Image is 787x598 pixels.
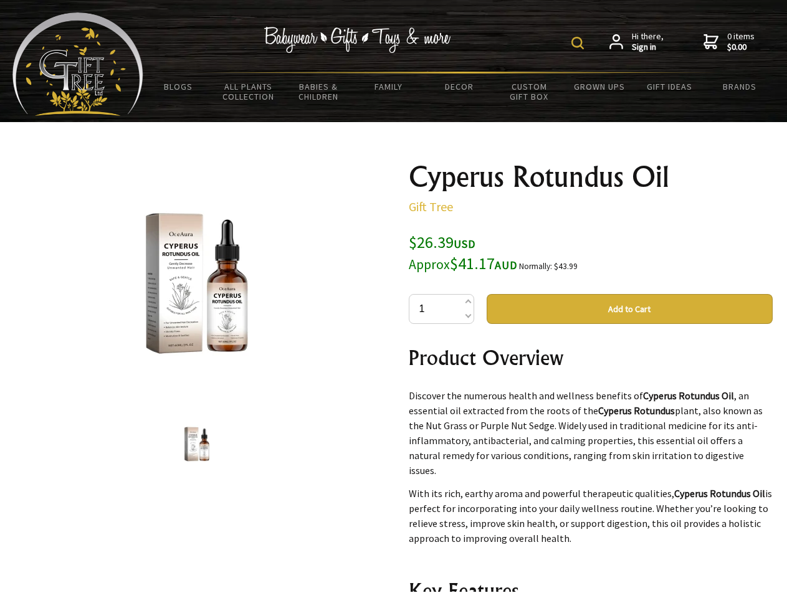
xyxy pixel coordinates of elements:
[284,74,354,110] a: Babies & Children
[494,74,565,110] a: Custom Gift Box
[519,261,578,272] small: Normally: $43.99
[674,487,765,500] strong: Cyperus Rotundus Oil
[598,404,675,417] strong: Cyperus Rotundus
[409,388,773,478] p: Discover the numerous health and wellness benefits of , an essential oil extracted from the roots...
[12,12,143,116] img: Babyware - Gifts - Toys and more...
[487,294,773,324] button: Add to Cart
[705,74,775,100] a: Brands
[424,74,494,100] a: Decor
[409,199,453,214] a: Gift Tree
[727,31,755,53] span: 0 items
[571,37,584,49] img: product search
[564,74,634,100] a: Grown Ups
[214,74,284,110] a: All Plants Collection
[100,186,294,381] img: Cyperus Rotundus Oil
[704,31,755,53] a: 0 items$0.00
[173,420,221,468] img: Cyperus Rotundus Oil
[409,162,773,192] h1: Cyperus Rotundus Oil
[143,74,214,100] a: BLOGS
[409,486,773,546] p: With its rich, earthy aroma and powerful therapeutic qualities, is perfect for incorporating into...
[264,27,451,53] img: Babywear - Gifts - Toys & more
[409,343,773,373] h2: Product Overview
[632,31,664,53] span: Hi there,
[727,42,755,53] strong: $0.00
[454,237,475,251] span: USD
[354,74,424,100] a: Family
[495,258,517,272] span: AUD
[409,232,517,273] span: $26.39 $41.17
[609,31,664,53] a: Hi there,Sign in
[632,42,664,53] strong: Sign in
[643,389,734,402] strong: Cyperus Rotundus Oil
[634,74,705,100] a: Gift Ideas
[409,256,450,273] small: Approx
